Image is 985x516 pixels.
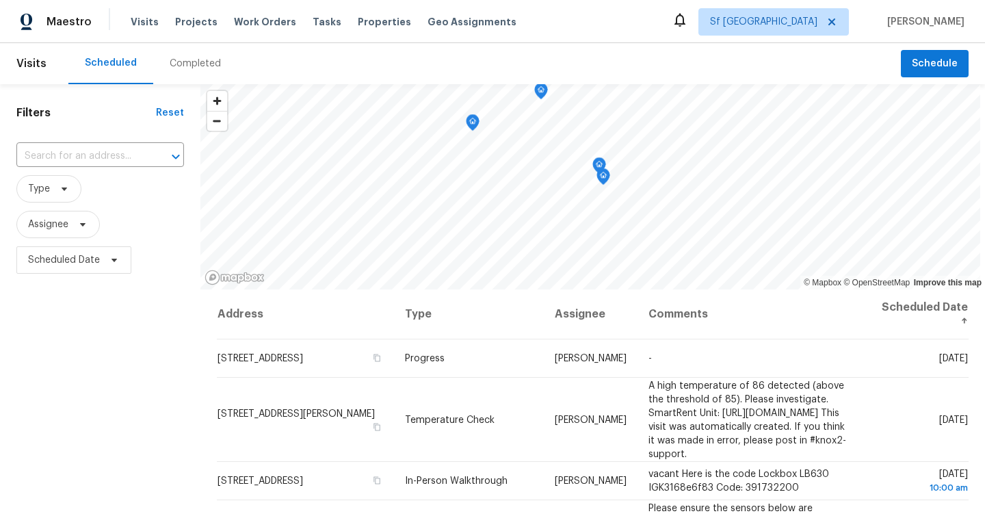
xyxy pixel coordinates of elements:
div: Map marker [592,157,606,179]
span: [DATE] [874,469,968,495]
span: - [648,354,652,363]
button: Copy Address [371,352,383,364]
span: Type [28,182,50,196]
th: Assignee [544,289,638,339]
span: [PERSON_NAME] [555,415,627,424]
span: [DATE] [939,354,968,363]
div: Reset [156,106,184,120]
div: 10:00 am [874,481,968,495]
span: Sf [GEOGRAPHIC_DATA] [710,15,817,29]
span: A high temperature of 86 detected (above the threshold of 85). Please investigate. SmartRent Unit... [648,380,846,459]
th: Scheduled Date ↑ [863,289,969,339]
th: Address [217,289,394,339]
span: [STREET_ADDRESS] [218,354,303,363]
input: Search for an address... [16,146,146,167]
span: In-Person Walkthrough [405,476,508,486]
canvas: Map [200,84,980,289]
div: Map marker [466,114,480,136]
a: Mapbox homepage [205,270,265,285]
h1: Filters [16,106,156,120]
span: Visits [16,49,47,79]
div: Map marker [596,168,610,190]
span: Maestro [47,15,92,29]
span: Scheduled Date [28,253,100,267]
span: Progress [405,354,445,363]
span: Assignee [28,218,68,231]
span: Properties [358,15,411,29]
button: Copy Address [371,420,383,433]
a: Mapbox [804,278,841,287]
span: vacant Here is the code Lockbox LB630 IGK3168e6f83 Code: 391732200 [648,469,829,493]
th: Type [394,289,543,339]
span: Schedule [912,55,958,73]
div: Map marker [534,83,548,104]
span: [PERSON_NAME] [882,15,964,29]
button: Schedule [901,50,969,78]
a: Improve this map [914,278,982,287]
button: Zoom in [207,91,227,111]
a: OpenStreetMap [843,278,910,287]
span: Tasks [313,17,341,27]
button: Copy Address [371,474,383,487]
div: Scheduled [85,56,137,70]
th: Comments [638,289,863,339]
button: Zoom out [207,111,227,131]
span: Projects [175,15,218,29]
span: [STREET_ADDRESS] [218,476,303,486]
span: [PERSON_NAME] [555,476,627,486]
span: Geo Assignments [428,15,516,29]
span: Work Orders [234,15,296,29]
span: Visits [131,15,159,29]
span: [DATE] [939,415,968,424]
button: Open [166,147,185,166]
span: Temperature Check [405,415,495,424]
span: [PERSON_NAME] [555,354,627,363]
div: Completed [170,57,221,70]
span: [STREET_ADDRESS][PERSON_NAME] [218,409,375,418]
